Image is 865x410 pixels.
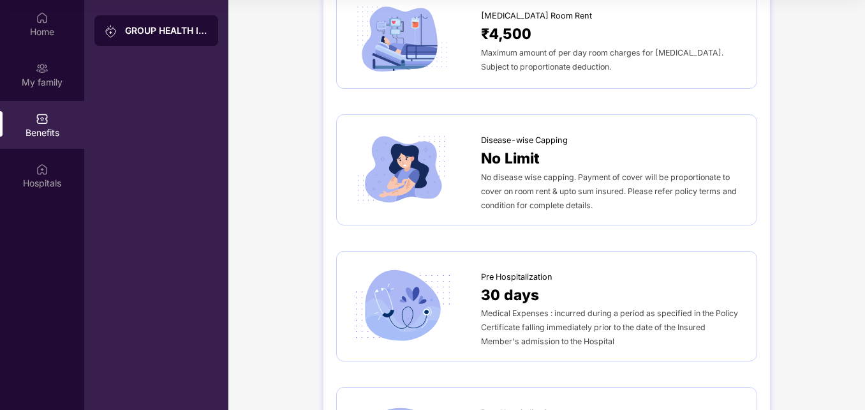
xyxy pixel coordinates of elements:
img: svg+xml;base64,PHN2ZyBpZD0iSG9zcGl0YWxzIiB4bWxucz0iaHR0cDovL3d3dy53My5vcmcvMjAwMC9zdmciIHdpZHRoPS... [36,163,48,176]
span: [MEDICAL_DATA] Room Rent [481,10,592,22]
span: Pre Hospitalization [481,271,552,284]
div: GROUP HEALTH INSURANCE [125,24,208,37]
img: icon [350,2,455,75]
img: icon [350,133,455,206]
span: Maximum amount of per day room charges for [MEDICAL_DATA]. Subject to proportionate deduction. [481,48,723,72]
span: Medical Expenses : incurred during a period as specified in the Policy Certificate falling immedi... [481,308,738,346]
span: Disease-wise Capping [481,134,568,147]
img: icon [350,270,455,343]
img: svg+xml;base64,PHN2ZyB3aWR0aD0iMjAiIGhlaWdodD0iMjAiIHZpZXdCb3g9IjAgMCAyMCAyMCIgZmlsbD0ibm9uZSIgeG... [105,25,117,38]
span: 30 days [481,284,539,307]
img: svg+xml;base64,PHN2ZyBpZD0iQmVuZWZpdHMiIHhtbG5zPSJodHRwOi8vd3d3LnczLm9yZy8yMDAwL3N2ZyIgd2lkdGg9Ij... [36,112,48,125]
span: ₹4,500 [481,22,531,45]
img: svg+xml;base64,PHN2ZyB3aWR0aD0iMjAiIGhlaWdodD0iMjAiIHZpZXdCb3g9IjAgMCAyMCAyMCIgZmlsbD0ibm9uZSIgeG... [36,62,48,75]
img: svg+xml;base64,PHN2ZyBpZD0iSG9tZSIgeG1sbnM9Imh0dHA6Ly93d3cudzMub3JnLzIwMDAvc3ZnIiB3aWR0aD0iMjAiIG... [36,11,48,24]
span: No disease wise capping. Payment of cover will be proportionate to cover on room rent & upto sum ... [481,172,737,210]
span: No Limit [481,147,540,170]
